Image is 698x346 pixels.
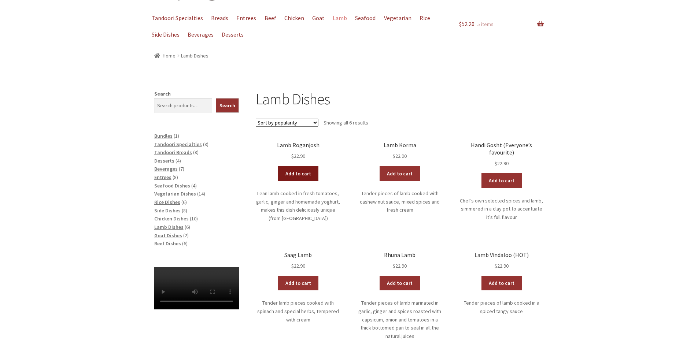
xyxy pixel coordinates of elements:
span: 2 [185,232,187,239]
span: 8 [183,207,186,214]
bdi: 22.90 [393,263,407,269]
span: 52.20 [459,20,474,27]
h2: Lamb Vindaloo (HOT) [459,252,544,258]
span: 6 [186,224,189,230]
span: 1 [175,133,178,139]
a: $52.20 5 items [459,10,544,38]
bdi: 22.90 [495,160,509,167]
a: Side Dishes [148,26,183,43]
label: Search [154,90,171,97]
h2: Lamb Roganjosh [256,142,340,149]
a: Add to cart: “Lamb Vindaloo (HOT)” [481,276,522,290]
a: Seafood Dishes [154,182,190,189]
span: 7 [180,165,183,172]
h2: Lamb Korma [358,142,442,149]
bdi: 22.90 [393,153,407,159]
input: Search products… [154,98,213,113]
a: Goat [309,10,328,26]
span: $ [459,20,462,27]
a: Lamb Dishes [154,224,184,230]
a: Add to cart: “Lamb Korma” [380,166,420,181]
span: $ [393,153,395,159]
a: Bundles [154,133,173,139]
a: Tandoori Breads [154,149,192,156]
bdi: 22.90 [291,263,305,269]
a: Saag Lamb $22.90 [256,252,340,270]
a: Add to cart: “Saag Lamb” [278,276,318,290]
a: Rice Dishes [154,199,180,205]
a: Desserts [154,157,174,164]
bdi: 22.90 [495,263,509,269]
span: $ [495,263,497,269]
nav: breadcrumbs [154,52,544,60]
p: Tender pieces of lamb cooked with cashew nut sauce, mixed spices and fresh cream [358,189,442,214]
p: Showing all 6 results [324,117,368,129]
span: $ [393,263,395,269]
a: Lamb [329,10,351,26]
a: Lamb Roganjosh $22.90 [256,142,340,160]
a: Add to cart: “Lamb Roganjosh” [278,166,318,181]
span: 8 [204,141,207,148]
p: Tender pieces of lamb cooked in a spiced tangy sauce [459,299,544,315]
a: Vegetarian Dishes [154,190,196,197]
span: 6 [184,240,186,247]
span: $ [291,153,294,159]
a: Bhuna Lamb $22.90 [358,252,442,270]
a: Add to cart: “Bhuna Lamb” [380,276,420,290]
a: Tandoori Specialties [154,141,202,148]
a: Lamb Vindaloo (HOT) $22.90 [459,252,544,270]
a: Beverages [154,165,178,172]
select: Shop order [256,119,318,127]
h2: Handi Gosht (Everyone’s favourite) [459,142,544,156]
span: 8 [195,149,197,156]
span: 8 [174,174,177,181]
a: Tandoori Specialties [148,10,207,26]
a: Vegetarian [380,10,415,26]
a: Lamb Korma $22.90 [358,142,442,160]
span: 4 [177,157,180,164]
p: Lean lamb cooked in fresh tomatoes, garlic, ginger and homemade yoghurt, makes this dish deliciou... [256,189,340,223]
a: Chicken [281,10,307,26]
h1: Lamb Dishes [256,90,544,108]
a: Side Dishes [154,207,181,214]
a: Desserts [218,26,247,43]
a: Beverages [184,26,217,43]
a: Beef Dishes [154,240,181,247]
a: Add to cart: “Handi Gosht (Everyone's favourite)” [481,173,522,188]
a: Chicken Dishes [154,215,189,222]
span: 14 [199,190,204,197]
a: Beef [261,10,280,26]
a: Entrees [154,174,171,181]
p: Tender lamb pieces cooked with spinach and special herbs, tempered with cream [256,299,340,324]
span: $ [291,263,294,269]
p: Chef’s own selected spices and lamb, simmered in a clay pot to accentuate it’s full flavour [459,197,544,222]
span: 4 [193,182,195,189]
span: / [176,52,181,60]
span: 5 items [477,21,494,27]
span: 6 [183,199,185,205]
a: Rice [416,10,433,26]
a: Handi Gosht (Everyone’s favourite) $22.90 [459,142,544,167]
button: Search [216,98,239,113]
a: Entrees [233,10,260,26]
h2: Saag Lamb [256,252,340,258]
a: Seafood [352,10,379,26]
nav: Primary Navigation [154,10,442,43]
a: Home [154,52,176,59]
a: Goat Dishes [154,232,182,239]
a: Breads [208,10,232,26]
span: 10 [191,215,196,222]
bdi: 22.90 [291,153,305,159]
p: Tender pieces of lamb marinated in garlic, ginger and spices roasted with capsicum, onion and tom... [358,299,442,340]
